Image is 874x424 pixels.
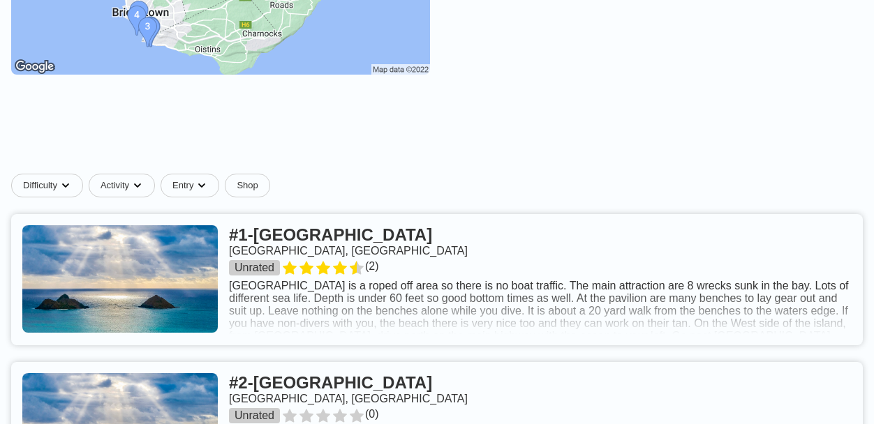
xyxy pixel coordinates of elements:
img: dropdown caret [132,180,143,191]
button: Activitydropdown caret [89,174,161,197]
a: Shop [225,174,269,197]
span: Difficulty [23,180,57,191]
img: dropdown caret [196,180,207,191]
span: Activity [101,180,129,191]
button: Difficultydropdown caret [11,174,89,197]
span: Entry [172,180,193,191]
img: dropdown caret [60,180,71,191]
button: Entrydropdown caret [161,174,225,197]
iframe: Advertisement [98,100,776,162]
